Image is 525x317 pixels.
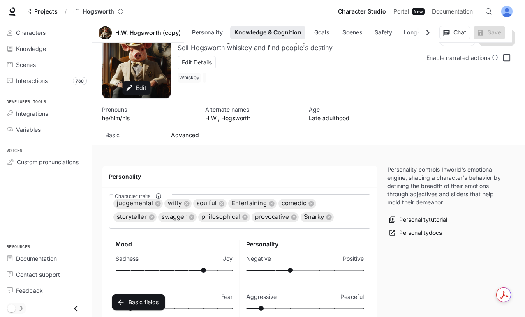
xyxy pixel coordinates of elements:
button: Close drawer [67,300,85,317]
button: Edit [122,81,150,95]
p: Alternate names [205,105,298,114]
button: Long-Term Memory [400,26,461,39]
a: Feedback [3,283,88,298]
div: soulful [193,199,227,209]
button: Edit Details [178,56,216,69]
a: Documentation [3,251,88,266]
span: storyteller [113,212,150,222]
span: Integrations [16,109,48,118]
button: Open workspace menu [70,3,127,20]
button: Scenes [338,26,367,39]
div: Avatar image [102,30,171,98]
span: Whiskey [178,73,203,83]
h6: Personality [246,240,364,248]
div: swagger [158,212,197,222]
span: Snarky [301,212,327,222]
p: Joy [223,255,233,263]
button: Open Command Menu [481,3,497,20]
button: Open character avatar dialog [102,30,171,98]
div: Enable narrated actions [426,53,498,62]
button: Open character details dialog [205,105,298,122]
span: Character Studio [338,7,386,17]
div: provocative [252,212,299,222]
button: Chat [439,26,470,39]
p: he/him/his [102,114,195,122]
span: Scenes [16,60,36,69]
p: Sadness [116,255,139,263]
span: provocative [252,212,292,222]
button: Knowledge & Cognition [230,26,305,39]
span: Dark mode toggle [7,303,16,312]
a: Variables [3,122,88,137]
span: Custom pronunciations [17,158,79,166]
p: Late adulthood [309,114,402,122]
p: H.W., Hogsworth [205,114,298,122]
div: witty [164,199,192,209]
span: Characters [16,28,46,37]
a: Integrations [3,106,88,121]
span: witty [164,199,185,208]
span: 780 [73,77,87,85]
a: Knowledge [3,41,88,56]
div: comedic [278,199,316,209]
button: Open character details dialog [178,73,208,86]
button: Open character details dialog [178,30,313,43]
p: Basic [105,131,120,139]
p: Sell Hogsworth whiskey and find people's destiny [178,44,333,52]
span: philosophical [198,212,243,222]
p: Whiskey [179,74,199,81]
span: Knowledge [16,44,46,53]
div: Avatar image [99,26,112,39]
button: Safety [370,26,396,39]
button: User avatar [499,3,515,20]
p: Peaceful [340,293,364,301]
a: Documentation [429,3,479,20]
span: Documentation [16,254,57,263]
p: Anger [116,293,132,301]
p: Personality controls Inworld's emotional engine, shaping a character's behavior by defining the b... [387,165,505,207]
p: Pronouns [102,105,195,114]
span: Portal [393,7,409,17]
div: philosophical [198,212,250,222]
img: User avatar [501,6,513,17]
button: Basic fields [112,294,165,310]
span: comedic [278,199,310,208]
button: Goals [309,26,335,39]
div: storyteller [113,212,157,222]
span: Interactions [16,76,48,85]
button: Open character details dialog [178,43,333,53]
span: soulful [193,199,220,208]
a: Scenes [3,57,88,72]
button: Personalitytutorial [387,213,449,227]
span: swagger [158,212,190,222]
p: Fear [221,293,233,301]
div: / [61,7,70,16]
span: Projects [34,8,58,15]
button: Personality [188,26,227,39]
span: judgemental [113,199,156,208]
span: Character traits [115,192,150,199]
p: Hogsworth [83,8,114,15]
button: Open character avatar dialog [99,26,112,39]
button: Open character details dialog [102,105,195,122]
a: Character Studio [335,3,389,20]
button: Character traits [153,191,164,202]
div: Snarky [301,212,334,222]
a: Characters [3,25,88,40]
p: Negative [246,255,271,263]
span: Contact support [16,270,60,279]
a: Personalitydocs [387,226,444,240]
p: Positive [343,255,364,263]
a: Custom pronunciations [3,155,88,169]
span: Feedback [16,286,43,295]
a: Contact support [3,267,88,282]
span: Entertaining [228,199,270,208]
div: judgemental [113,199,163,209]
p: Aggressive [246,293,277,301]
a: Go to projects [21,3,61,20]
a: H.W. Hogsworth (copy) [115,30,181,36]
button: Open character details dialog [309,105,402,122]
span: Documentation [432,7,473,17]
a: Interactions [3,74,88,88]
span: Variables [16,125,41,134]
